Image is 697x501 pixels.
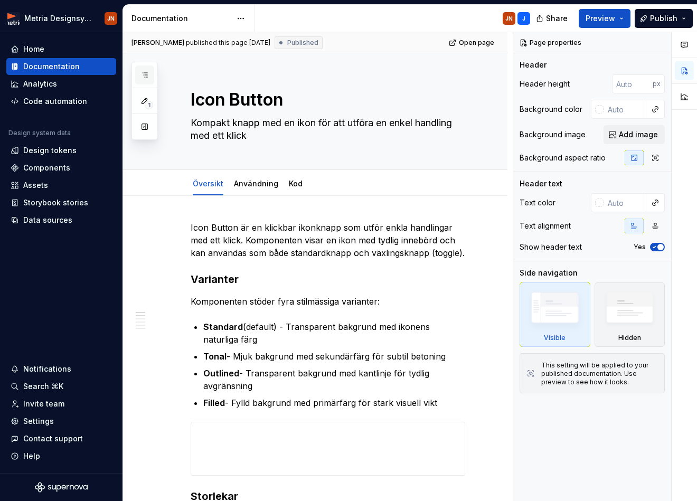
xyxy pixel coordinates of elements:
div: Header text [520,178,562,189]
div: Search ⌘K [23,381,63,392]
div: Text alignment [520,221,571,231]
span: Preview [586,13,615,24]
a: Open page [446,35,499,50]
p: (default) - Transparent bakgrund med ikonens naturliga färg [203,320,465,346]
a: Storybook stories [6,194,116,211]
strong: Standard [203,322,243,332]
div: Contact support [23,433,83,444]
p: px [653,80,661,88]
p: - Fylld bakgrund med primärfärg för stark visuell vikt [203,396,465,409]
span: Share [546,13,568,24]
a: Components [6,159,116,176]
div: Show header text [520,242,582,252]
a: Analytics [6,75,116,92]
div: Code automation [23,96,87,107]
div: Background aspect ratio [520,153,606,163]
strong: Tonal [203,351,227,362]
button: Share [531,9,574,28]
div: Hidden [618,334,641,342]
button: Notifications [6,361,116,377]
div: Design tokens [23,145,77,156]
strong: Filled [203,398,225,408]
svg: Supernova Logo [35,482,88,493]
input: Auto [612,74,653,93]
button: Metria DesignsystemJN [2,7,120,30]
div: Visible [544,334,566,342]
div: Översikt [189,172,228,194]
div: Components [23,163,70,173]
div: Användning [230,172,282,194]
button: Preview [579,9,630,28]
div: Documentation [23,61,80,72]
div: Header height [520,79,570,89]
textarea: Icon Button [189,87,463,112]
a: Översikt [193,179,223,188]
div: Background image [520,129,586,140]
button: Search ⌘K [6,378,116,395]
button: Publish [635,9,693,28]
h3: Varianter [191,272,465,287]
input: Auto [604,193,646,212]
a: Home [6,41,116,58]
a: Design tokens [6,142,116,159]
div: Analytics [23,79,57,89]
button: Help [6,448,116,465]
p: - Mjuk bakgrund med sekundärfärg för subtil betoning [203,350,465,363]
p: Icon Button är en klickbar ikonknapp som utför enkla handlingar med ett klick. Komponenten visar ... [191,221,465,259]
a: Settings [6,413,116,430]
span: 1 [145,101,153,109]
div: published this page [DATE] [186,39,270,47]
div: JN [505,14,513,23]
button: Contact support [6,430,116,447]
a: Kod [289,179,303,188]
p: - Transparent bakgrund med kantlinje för tydlig avgränsning [203,367,465,392]
a: Assets [6,177,116,194]
input: Auto [604,100,646,119]
a: Invite team [6,395,116,412]
span: [PERSON_NAME] [131,39,184,47]
div: Assets [23,180,48,191]
div: JN [107,14,115,23]
div: Background color [520,104,582,115]
div: Side navigation [520,268,578,278]
div: Header [520,60,547,70]
span: Publish [650,13,677,24]
div: Home [23,44,44,54]
div: Visible [520,282,590,347]
div: Settings [23,416,54,427]
button: Add image [604,125,665,144]
span: Published [287,39,318,47]
strong: Outlined [203,368,239,379]
span: Add image [619,129,658,140]
div: Metria Designsystem [24,13,92,24]
textarea: Kompakt knapp med en ikon för att utföra en enkel handling med ett klick [189,115,463,144]
div: Documentation [131,13,231,24]
div: Invite team [23,399,64,409]
div: Hidden [595,282,665,347]
div: Help [23,451,40,461]
div: J [522,14,525,23]
span: Open page [459,39,494,47]
div: Text color [520,197,555,208]
div: Notifications [23,364,71,374]
a: Code automation [6,93,116,110]
a: Documentation [6,58,116,75]
a: Användning [234,179,278,188]
div: Kod [285,172,307,194]
div: This setting will be applied to your published documentation. Use preview to see how it looks. [541,361,658,386]
div: Data sources [23,215,72,225]
img: fcc7d103-c4a6-47df-856c-21dae8b51a16.png [7,12,20,25]
a: Data sources [6,212,116,229]
p: Komponenten stöder fyra stilmässiga varianter: [191,295,465,308]
div: Design system data [8,129,71,137]
label: Yes [634,243,646,251]
div: Storybook stories [23,197,88,208]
